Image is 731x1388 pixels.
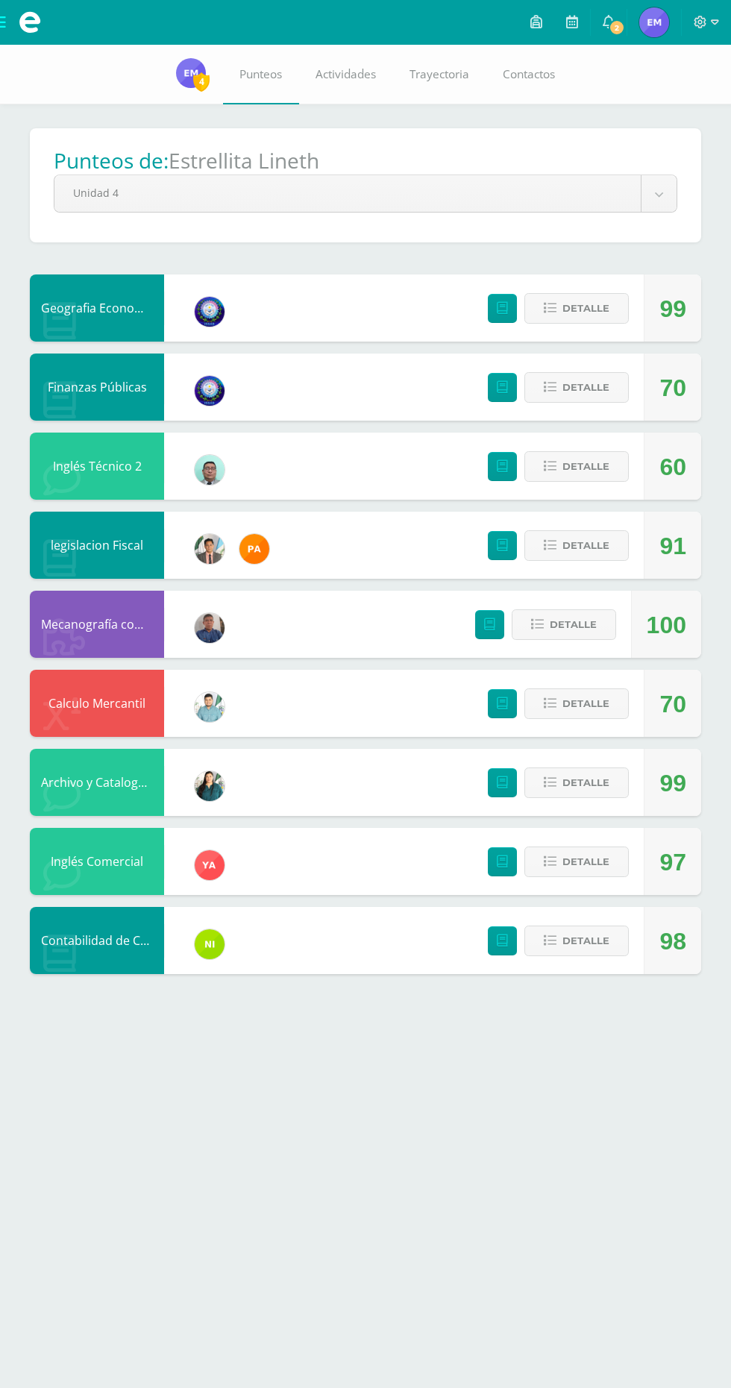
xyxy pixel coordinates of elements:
button: Detalle [524,767,629,798]
span: Detalle [562,690,609,717]
button: Detalle [524,847,629,877]
img: d4d564538211de5578f7ad7a2fdd564e.png [195,455,225,485]
div: Inglés Comercial [30,828,164,895]
div: 99 [659,275,686,342]
span: 2 [609,19,625,36]
img: bf66807720f313c6207fc724d78fb4d0.png [195,613,225,643]
img: ca60df5ae60ada09d1f93a1da4ab2e41.png [195,929,225,959]
div: 91 [659,512,686,580]
div: Finanzas Públicas [30,354,164,421]
img: 38991008722c8d66f2d85f4b768620e4.png [195,297,225,327]
div: Archivo y Catalogacion EspIngles [30,749,164,816]
span: Detalle [562,453,609,480]
img: 90ee13623fa7c5dbc2270dab131931b4.png [195,850,225,880]
span: Detalle [562,927,609,955]
span: Detalle [562,848,609,876]
div: Contabilidad de Costos [30,907,164,974]
span: Detalle [562,295,609,322]
button: Detalle [524,926,629,956]
div: Inglés Técnico 2 [30,433,164,500]
a: Contactos [486,45,572,104]
span: 4 [193,72,210,91]
button: Detalle [524,688,629,719]
a: Unidad 4 [54,175,677,212]
img: 81049356b3b16f348f04480ea0cb6817.png [239,534,269,564]
a: Punteos [223,45,299,104]
a: Trayectoria [393,45,486,104]
span: Trayectoria [410,66,469,82]
span: Punteos [239,66,282,82]
span: Detalle [562,769,609,797]
a: Actividades [299,45,393,104]
button: Detalle [524,530,629,561]
div: 98 [659,908,686,975]
div: Geografia Economica [30,274,164,342]
div: Mecanografía computarizada [30,591,164,658]
span: Detalle [562,532,609,559]
div: legislacion Fiscal [30,512,164,579]
img: 9ca8b07eed1c8b66a3dd7b5d2f85188a.png [176,58,206,88]
img: 38991008722c8d66f2d85f4b768620e4.png [195,376,225,406]
h1: Punteos de: [54,146,169,175]
div: 99 [659,750,686,817]
button: Detalle [512,609,616,640]
button: Detalle [524,451,629,482]
div: 97 [659,829,686,896]
img: f58bb6038ea3a85f08ed05377cd67300.png [195,771,225,801]
img: 9ca8b07eed1c8b66a3dd7b5d2f85188a.png [639,7,669,37]
div: 70 [659,354,686,421]
span: Contactos [503,66,555,82]
button: Detalle [524,293,629,324]
span: Detalle [562,374,609,401]
img: d725921d36275491089fe2b95fc398a7.png [195,534,225,564]
span: Detalle [550,611,597,638]
img: 3bbeeb896b161c296f86561e735fa0fc.png [195,692,225,722]
div: 100 [647,591,686,659]
span: Actividades [316,66,376,82]
button: Detalle [524,372,629,403]
span: Unidad 4 [73,175,622,210]
h1: Estrellita Lineth [169,146,319,175]
div: 60 [659,433,686,500]
div: Calculo Mercantil [30,670,164,737]
div: 70 [659,671,686,738]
